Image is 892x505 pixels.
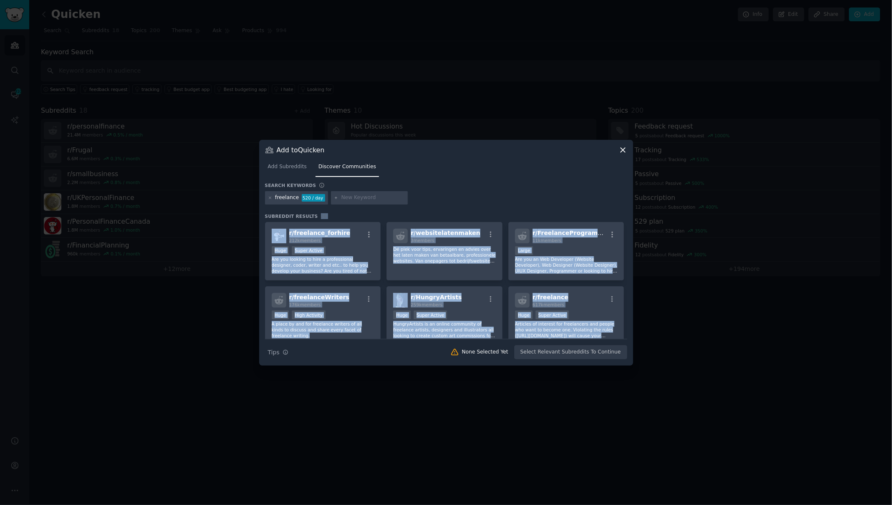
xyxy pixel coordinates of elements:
h3: Add to Quicken [277,146,325,154]
span: r/ freelanceWriters [289,294,349,300]
span: 176k members [289,302,321,307]
span: Add Subreddits [268,163,307,171]
div: Huge [515,311,533,319]
span: 3 members [411,238,435,243]
div: None Selected Yet [462,348,508,356]
span: r/ freelance_forhire [289,230,351,236]
span: r/ freelance [533,294,569,300]
span: 617k members [533,302,564,307]
input: New Keyword [341,194,405,202]
div: freelance [275,194,299,202]
div: High Activity [292,311,326,319]
span: Tips [268,348,280,357]
div: Huge [272,246,289,255]
span: r/ websitelatenmaken [411,230,480,236]
div: 520 / day [302,194,325,202]
div: Large [515,246,533,255]
img: HungryArtists [393,293,408,308]
h3: Search keywords [265,182,316,188]
span: 212k members [289,238,321,243]
div: Super Active [536,311,569,319]
p: Dé plek voor tips, ervaringen en advies over het laten maken van betaalbare, professionele websit... [393,246,496,264]
span: r/ HungryArtists [411,294,462,300]
p: Articles of interest for freelancers and people who want to become one. Violating the rules ([URL... [515,321,618,338]
a: Discover Communities [316,160,379,177]
span: 259k members [411,302,442,307]
div: Huge [272,311,289,319]
span: 26 [321,214,327,219]
span: Discover Communities [318,163,376,171]
span: r/ FreelanceProgramming [533,230,614,236]
span: 11k members [533,238,561,243]
p: A place by and for freelance writers of all kinds to discuss and share every facet of freelance w... [272,321,374,338]
a: Add Subreddits [265,160,310,177]
p: Are you an Web Developer (Website Developer), Web Designer (Website Designer), UIUX Designer, Pro... [515,256,618,274]
img: freelance_forhire [272,229,286,243]
div: Super Active [414,311,447,319]
p: HungryArtists is an online community of freelance artists, designers and illustrators all looking... [393,321,496,338]
div: Super Active [292,246,326,255]
button: Tips [265,345,291,360]
span: Subreddit Results [265,213,318,219]
p: Are you looking to hire a professional designer, coder, writer and etc.. to help you develop your... [272,256,374,274]
div: Huge [393,311,411,319]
